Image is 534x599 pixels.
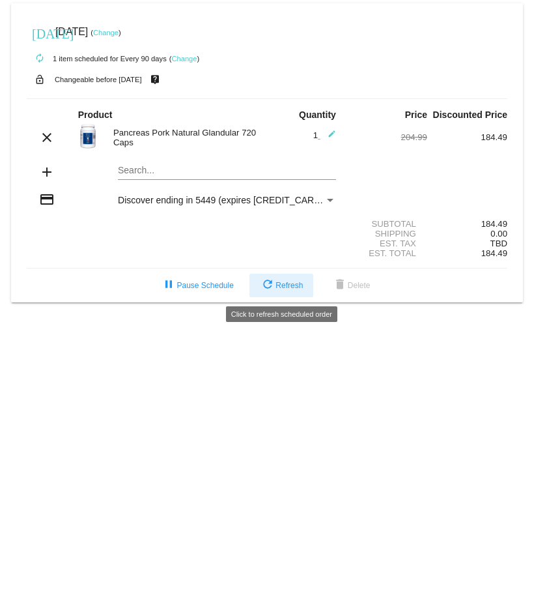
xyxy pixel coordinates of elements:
div: 184.49 [427,132,507,142]
span: Pause Schedule [161,281,233,290]
span: Discover ending in 5449 (expires [CREDIT_CARD_DATA]) [118,195,354,205]
strong: Price [405,110,427,120]
button: Pause Schedule [150,274,244,297]
mat-select: Payment Method [118,195,336,205]
div: 184.49 [427,219,507,229]
div: 204.99 [347,132,427,142]
span: Refresh [260,281,303,290]
mat-icon: delete [332,278,348,293]
div: Subtotal [347,219,427,229]
span: 184.49 [481,248,507,258]
mat-icon: pause [161,278,176,293]
small: ( ) [169,55,200,63]
strong: Product [78,110,113,120]
span: Delete [332,281,371,290]
small: Changeable before [DATE] [55,76,142,83]
div: Shipping [347,229,427,239]
button: Delete [322,274,381,297]
img: Pork.jpg [78,123,98,149]
div: Est. Total [347,248,427,258]
mat-icon: refresh [260,278,275,293]
mat-icon: add [39,164,55,180]
span: 1 [313,130,336,140]
mat-icon: credit_card [39,192,55,207]
mat-icon: edit [320,130,336,145]
span: 0.00 [490,229,507,239]
button: Refresh [249,274,313,297]
a: Change [93,29,119,37]
span: TBD [490,239,507,248]
div: Est. Tax [347,239,427,248]
div: Pancreas Pork Natural Glandular 720 Caps [107,128,267,147]
strong: Quantity [299,110,336,120]
mat-icon: [DATE] [32,25,48,40]
mat-icon: lock_open [32,71,48,88]
mat-icon: live_help [147,71,163,88]
mat-icon: autorenew [32,51,48,66]
input: Search... [118,166,336,176]
a: Change [171,55,197,63]
mat-icon: clear [39,130,55,145]
strong: Discounted Price [433,110,507,120]
small: 1 item scheduled for Every 90 days [27,55,167,63]
small: ( ) [91,29,121,37]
